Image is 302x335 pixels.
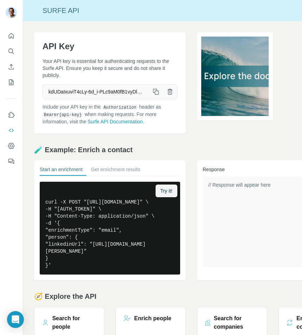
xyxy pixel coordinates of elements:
pre: curl -X POST "[URL][DOMAIN_NAME]" \ -H "[AUTH_TOKEN]" \ -H "Content-Type: application/json" \ -d ... [40,182,180,275]
code: Bearer {api-key} [42,112,83,117]
button: Use Surfe on LinkedIn [6,109,17,121]
span: kdUDaIxuviT4cLy-6d_i-PLc9aM0fB1vyDlA8440nMY [43,85,149,98]
h3: Search for people [52,314,97,331]
h1: API Key [42,41,177,52]
p: Include your API key in the header as when making requests. For more information, visit the . [42,103,177,125]
h3: Search for companies [214,314,260,331]
button: Enrich CSV [6,60,17,73]
button: Start an enrichment [40,166,83,176]
button: Dashboard [6,140,17,152]
span: // Response will appear here [208,182,270,188]
button: Try it! [156,185,177,197]
code: Authorization [102,105,138,110]
button: Get enrichment results [91,166,140,176]
span: Try it! [160,187,172,194]
button: Search [6,45,17,58]
p: Your API key is essential for authenticating requests to the Surfe API. Ensure you keep it secure... [42,58,177,79]
a: Surfe API Documentation [87,119,143,124]
h3: Enrich people [134,314,171,323]
div: Open Intercom Messenger [7,311,24,328]
img: Avatar [6,7,17,18]
button: Use Surfe API [6,124,17,137]
button: Feedback [6,155,17,168]
button: Quick start [6,30,17,42]
button: My lists [6,76,17,89]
